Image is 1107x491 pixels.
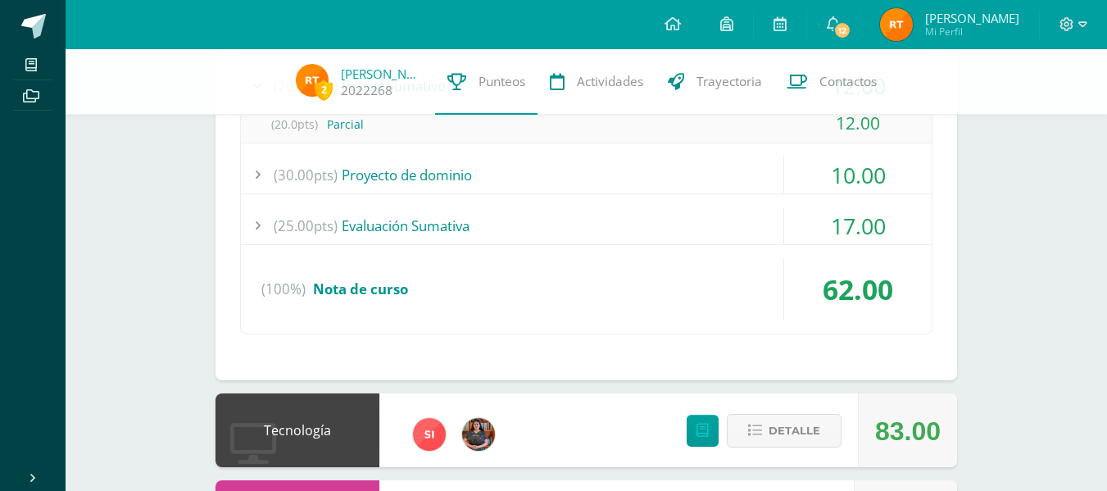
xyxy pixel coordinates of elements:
[880,8,913,41] img: 5b284e87e7d490fb5ae7296aa8e53f86.png
[925,10,1019,26] span: [PERSON_NAME]
[727,414,842,448] button: Detalle
[656,49,774,115] a: Trayectoria
[538,49,656,115] a: Actividades
[296,64,329,97] img: 5b284e87e7d490fb5ae7296aa8e53f86.png
[261,258,306,321] span: (100%)
[819,73,877,90] span: Contactos
[341,66,423,82] a: [PERSON_NAME]
[784,105,932,142] div: 12.00
[784,207,932,244] div: 17.00
[241,106,932,143] div: Parcial
[435,49,538,115] a: Punteos
[216,393,379,467] div: Tecnología
[925,25,1019,39] span: Mi Perfil
[769,416,820,446] span: Detalle
[479,73,525,90] span: Punteos
[274,157,338,193] span: (30.00pts)
[274,207,338,244] span: (25.00pts)
[784,258,932,321] div: 62.00
[462,418,495,451] img: 60a759e8b02ec95d430434cf0c0a55c7.png
[341,82,392,99] a: 2022268
[261,106,327,143] span: (20.0pts)
[833,21,851,39] span: 12
[413,418,446,451] img: 1e3c7f018e896ee8adc7065031dce62a.png
[875,394,941,468] div: 83.00
[774,49,889,115] a: Contactos
[696,73,762,90] span: Trayectoria
[577,73,643,90] span: Actividades
[315,80,333,100] span: 2
[241,207,932,244] div: Evaluación Sumativa
[784,157,932,193] div: 10.00
[241,157,932,193] div: Proyecto de dominio
[313,280,408,298] span: Nota de curso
